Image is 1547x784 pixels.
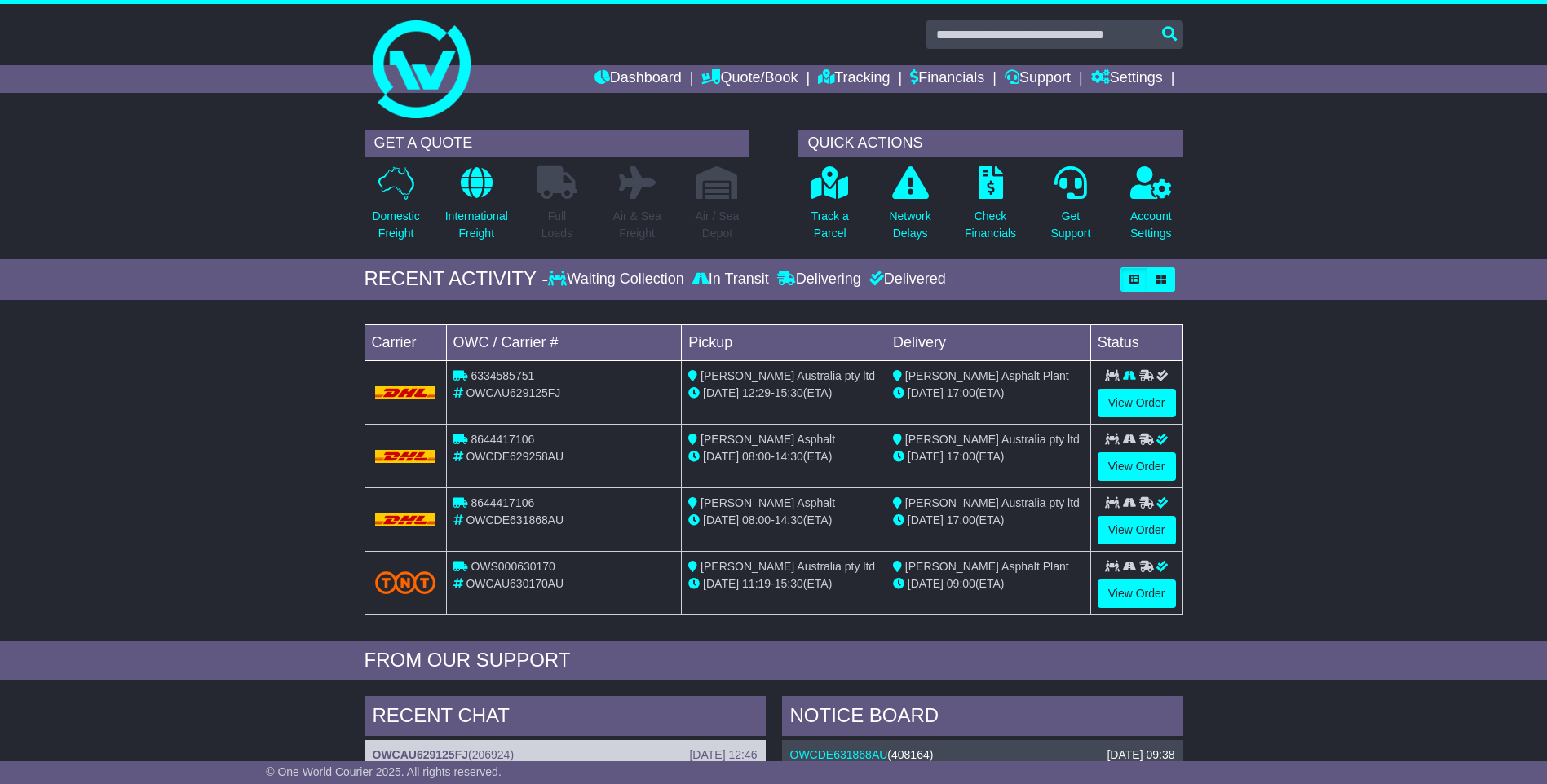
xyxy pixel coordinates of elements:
[811,165,850,251] a: Track aParcel
[688,448,879,465] div: - (ETA)
[775,577,803,590] span: 15:30
[365,324,446,360] td: Carrier
[798,130,1183,157] div: QUICK ACTIONS
[908,513,944,526] span: [DATE]
[908,450,944,463] span: [DATE]
[703,577,739,590] span: [DATE]
[893,385,1084,402] div: (ETA)
[893,448,1084,465] div: (ETA)
[537,208,577,242] p: Full Loads
[445,208,508,242] p: International Freight
[811,208,849,242] p: Track a Parcel
[689,748,757,762] div: [DATE] 12:46
[773,271,865,288] div: Delivering
[365,267,549,291] div: RECENT ACTIVITY -
[947,386,975,399] span: 17:00
[782,696,1183,740] div: NOTICE BOARD
[790,748,888,761] a: OWCDE631868AU
[893,512,1084,529] div: (ETA)
[471,369,534,382] span: 6334585751
[688,512,879,529] div: - (ETA)
[466,577,564,590] span: OWCAU630170AU
[1098,389,1176,417] a: View Order
[947,450,975,463] span: 17:00
[1050,165,1091,251] a: GetSupport
[375,450,436,463] img: DHL.png
[375,571,436,593] img: TNT_Domestic.png
[688,575,879,592] div: - (ETA)
[613,208,661,242] p: Air & Sea Freight
[594,65,682,93] a: Dashboard
[1107,748,1174,762] div: [DATE] 09:38
[905,496,1080,509] span: [PERSON_NAME] Australia pty ltd
[375,386,436,399] img: DHL.png
[446,324,682,360] td: OWC / Carrier #
[1129,165,1173,251] a: AccountSettings
[790,748,1175,762] div: ( )
[701,496,835,509] span: [PERSON_NAME] Asphalt
[910,65,984,93] a: Financials
[371,165,420,251] a: DomesticFreight
[466,386,560,399] span: OWCAU629125FJ
[688,271,773,288] div: In Transit
[373,748,469,761] a: OWCAU629125FJ
[965,208,1016,242] p: Check Financials
[701,560,875,573] span: [PERSON_NAME] Australia pty ltd
[696,208,740,242] p: Air / Sea Depot
[471,433,534,446] span: 8644417106
[471,560,555,573] span: OWS000630170
[818,65,890,93] a: Tracking
[266,765,502,778] span: © One World Courier 2025. All rights reserved.
[908,386,944,399] span: [DATE]
[688,385,879,402] div: - (ETA)
[889,208,930,242] p: Network Delays
[905,560,1069,573] span: [PERSON_NAME] Asphalt Plant
[947,513,975,526] span: 17:00
[466,513,564,526] span: OWCDE631868AU
[1005,65,1071,93] a: Support
[372,208,419,242] p: Domestic Freight
[742,577,771,590] span: 11:19
[947,577,975,590] span: 09:00
[703,386,739,399] span: [DATE]
[742,513,771,526] span: 08:00
[742,450,771,463] span: 08:00
[1098,516,1176,544] a: View Order
[1090,324,1182,360] td: Status
[865,271,946,288] div: Delivered
[1091,65,1163,93] a: Settings
[964,165,1017,251] a: CheckFinancials
[908,577,944,590] span: [DATE]
[775,513,803,526] span: 14:30
[365,649,1183,672] div: FROM OUR SUPPORT
[701,433,835,446] span: [PERSON_NAME] Asphalt
[701,65,798,93] a: Quote/Book
[703,450,739,463] span: [DATE]
[742,386,771,399] span: 12:29
[375,513,436,526] img: DHL.png
[365,696,766,740] div: RECENT CHAT
[548,271,687,288] div: Waiting Collection
[472,748,511,761] span: 206924
[703,513,739,526] span: [DATE]
[373,748,758,762] div: ( )
[775,450,803,463] span: 14:30
[471,496,534,509] span: 8644417106
[1130,208,1172,242] p: Account Settings
[888,165,931,251] a: NetworkDelays
[701,369,875,382] span: [PERSON_NAME] Australia pty ltd
[893,575,1084,592] div: (ETA)
[905,369,1069,382] span: [PERSON_NAME] Asphalt Plant
[682,324,886,360] td: Pickup
[466,450,564,463] span: OWCDE629258AU
[1098,579,1176,608] a: View Order
[1050,208,1090,242] p: Get Support
[891,748,930,761] span: 408164
[775,386,803,399] span: 15:30
[365,130,749,157] div: GET A QUOTE
[905,433,1080,446] span: [PERSON_NAME] Australia pty ltd
[1098,452,1176,481] a: View Order
[886,324,1090,360] td: Delivery
[444,165,509,251] a: InternationalFreight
